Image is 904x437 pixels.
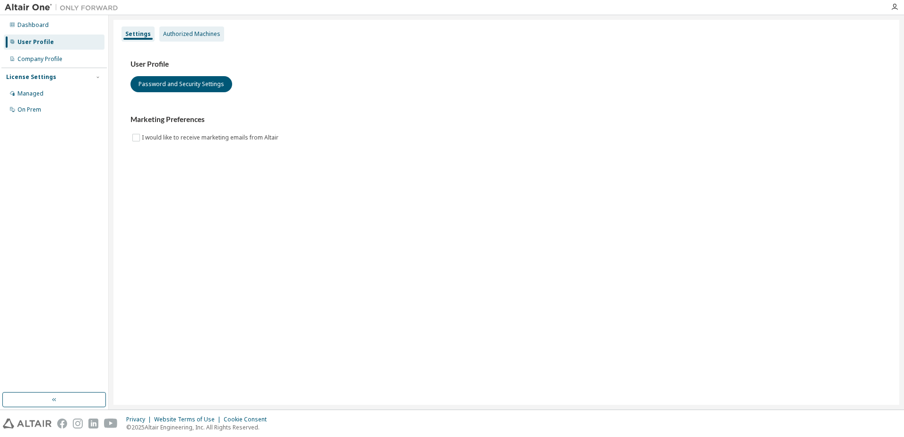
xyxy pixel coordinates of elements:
div: User Profile [17,38,54,46]
div: Company Profile [17,55,62,63]
h3: Marketing Preferences [130,115,882,124]
img: instagram.svg [73,419,83,428]
div: Managed [17,90,43,97]
div: Privacy [126,416,154,423]
img: linkedin.svg [88,419,98,428]
div: License Settings [6,73,56,81]
div: Dashboard [17,21,49,29]
div: Authorized Machines [163,30,220,38]
div: Website Terms of Use [154,416,224,423]
p: © 2025 Altair Engineering, Inc. All Rights Reserved. [126,423,272,431]
img: youtube.svg [104,419,118,428]
div: Settings [125,30,151,38]
img: Altair One [5,3,123,12]
label: I would like to receive marketing emails from Altair [142,132,280,143]
h3: User Profile [130,60,882,69]
img: facebook.svg [57,419,67,428]
button: Password and Security Settings [130,76,232,92]
img: altair_logo.svg [3,419,52,428]
div: Cookie Consent [224,416,272,423]
div: On Prem [17,106,41,114]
